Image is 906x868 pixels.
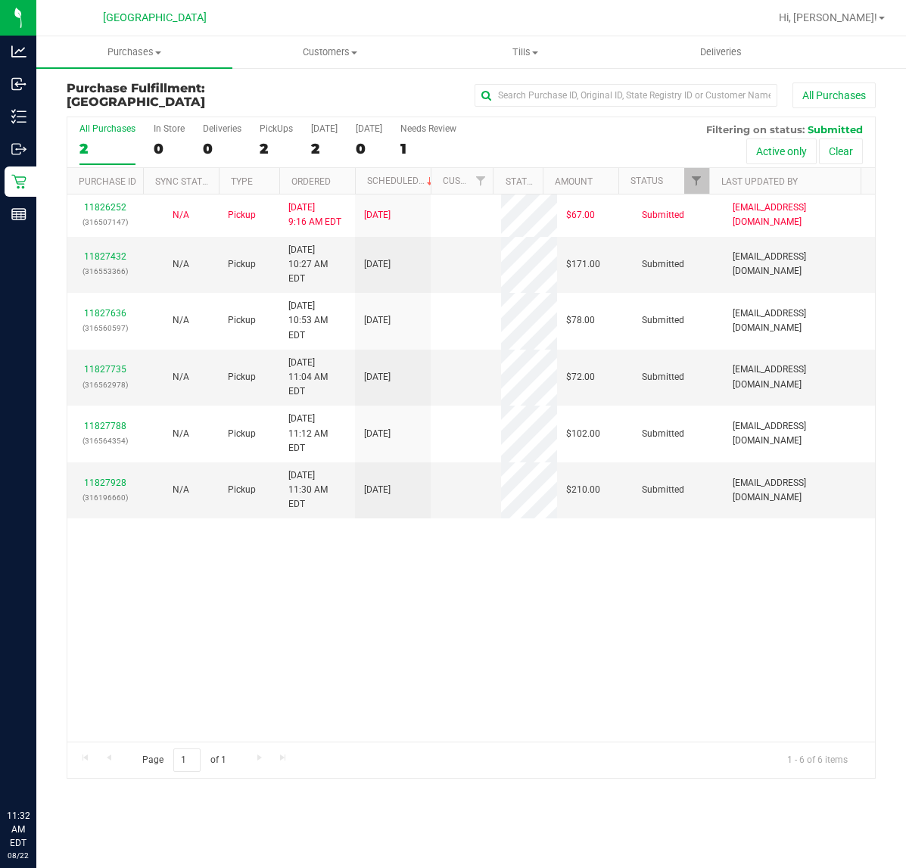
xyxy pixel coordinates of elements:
div: Deliveries [203,123,241,134]
span: Pickup [228,208,256,222]
a: Scheduled [367,176,436,186]
span: Submitted [642,313,684,328]
span: [EMAIL_ADDRESS][DOMAIN_NAME] [733,250,866,278]
a: 11826252 [84,202,126,213]
span: Not Applicable [173,259,189,269]
div: PickUps [260,123,293,134]
inline-svg: Outbound [11,142,26,157]
p: 11:32 AM EDT [7,809,30,850]
div: 0 [356,140,382,157]
a: 11827735 [84,364,126,375]
p: (316564354) [76,434,134,448]
span: [DATE] [364,370,391,384]
p: 08/22 [7,850,30,861]
span: Pickup [228,313,256,328]
div: [DATE] [356,123,382,134]
span: [DATE] [364,483,391,497]
a: Status [630,176,663,186]
span: Hi, [PERSON_NAME]! [779,11,877,23]
span: Page of 1 [129,748,238,772]
span: Submitted [642,370,684,384]
span: [DATE] [364,313,391,328]
div: [DATE] [311,123,338,134]
a: Purchase ID [79,176,136,187]
span: $171.00 [566,257,600,272]
button: Active only [746,138,817,164]
div: 1 [400,140,456,157]
span: $67.00 [566,208,595,222]
span: Not Applicable [173,315,189,325]
a: Sync Status [155,176,213,187]
inline-svg: Inbound [11,76,26,92]
button: N/A [173,370,189,384]
input: 1 [173,748,201,772]
a: Amount [555,176,593,187]
a: Filter [684,168,709,194]
inline-svg: Reports [11,207,26,222]
span: $72.00 [566,370,595,384]
span: Not Applicable [173,210,189,220]
span: $78.00 [566,313,595,328]
a: Purchases [36,36,232,68]
span: Customers [233,45,428,59]
span: [DATE] [364,257,391,272]
span: Submitted [642,427,684,441]
span: Not Applicable [173,372,189,382]
span: [DATE] 10:27 AM EDT [288,243,346,287]
button: N/A [173,257,189,272]
span: Deliveries [680,45,762,59]
p: (316507147) [76,215,134,229]
a: 11827928 [84,478,126,488]
span: [DATE] 10:53 AM EDT [288,299,346,343]
input: Search Purchase ID, Original ID, State Registry ID or Customer Name... [475,84,777,107]
button: N/A [173,483,189,497]
span: Submitted [642,257,684,272]
p: (316553366) [76,264,134,278]
span: [DATE] 11:30 AM EDT [288,468,346,512]
inline-svg: Retail [11,174,26,189]
span: [DATE] 11:12 AM EDT [288,412,346,456]
div: 0 [154,140,185,157]
span: Pickup [228,257,256,272]
a: Type [231,176,253,187]
button: N/A [173,313,189,328]
span: Tills [428,45,623,59]
span: [GEOGRAPHIC_DATA] [103,11,207,24]
span: [DATE] [364,427,391,441]
span: Submitted [642,208,684,222]
p: (316196660) [76,490,134,505]
div: All Purchases [79,123,135,134]
inline-svg: Inventory [11,109,26,124]
div: In Store [154,123,185,134]
button: Clear [819,138,863,164]
span: Submitted [642,483,684,497]
div: 2 [260,140,293,157]
button: N/A [173,208,189,222]
iframe: Resource center [15,747,61,792]
div: 2 [311,140,338,157]
button: All Purchases [792,82,876,108]
div: 0 [203,140,241,157]
span: Not Applicable [173,428,189,439]
span: [DATE] 9:16 AM EDT [288,201,341,229]
a: Ordered [291,176,331,187]
span: Not Applicable [173,484,189,495]
span: Pickup [228,370,256,384]
p: (316562978) [76,378,134,392]
span: [EMAIL_ADDRESS][DOMAIN_NAME] [733,362,866,391]
a: Last Updated By [721,176,798,187]
a: Tills [428,36,624,68]
a: 11827432 [84,251,126,262]
span: [EMAIL_ADDRESS][DOMAIN_NAME] [733,201,866,229]
span: [EMAIL_ADDRESS][DOMAIN_NAME] [733,419,866,448]
a: Deliveries [624,36,820,68]
span: [EMAIL_ADDRESS][DOMAIN_NAME] [733,306,866,335]
span: Purchases [36,45,232,59]
div: Needs Review [400,123,456,134]
span: $210.00 [566,483,600,497]
a: Customer [443,176,490,186]
span: Filtering on status: [706,123,805,135]
inline-svg: Analytics [11,44,26,59]
a: 11827788 [84,421,126,431]
p: (316560597) [76,321,134,335]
